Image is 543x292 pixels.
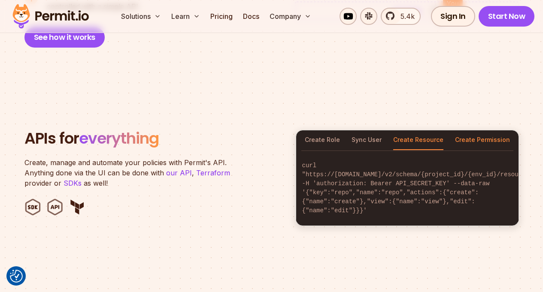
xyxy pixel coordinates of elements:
[118,8,164,25] button: Solutions
[10,270,23,283] button: Consent Preferences
[168,8,203,25] button: Learn
[393,130,443,150] button: Create Resource
[296,154,519,222] code: curl "https://[DOMAIN_NAME]/v2/schema/{project_id}/{env_id}/resources" -H 'authorization: Bearer ...
[305,130,340,150] button: Create Role
[455,130,510,150] button: Create Permission
[9,2,93,31] img: Permit logo
[10,270,23,283] img: Revisit consent button
[479,6,535,27] a: Start Now
[24,130,285,147] h2: APIs for
[24,157,239,188] p: Create, manage and automate your policies with Permit's API. Anything done via the UI can be done...
[79,127,159,149] span: everything
[240,8,263,25] a: Docs
[431,6,475,27] a: Sign In
[381,8,421,25] a: 5.4k
[207,8,236,25] a: Pricing
[64,179,82,187] a: SDKs
[395,11,415,21] span: 5.4k
[352,130,382,150] button: Sync User
[266,8,315,25] button: Company
[24,27,105,48] button: See how it works
[196,169,230,177] a: Terraform
[166,169,192,177] a: our API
